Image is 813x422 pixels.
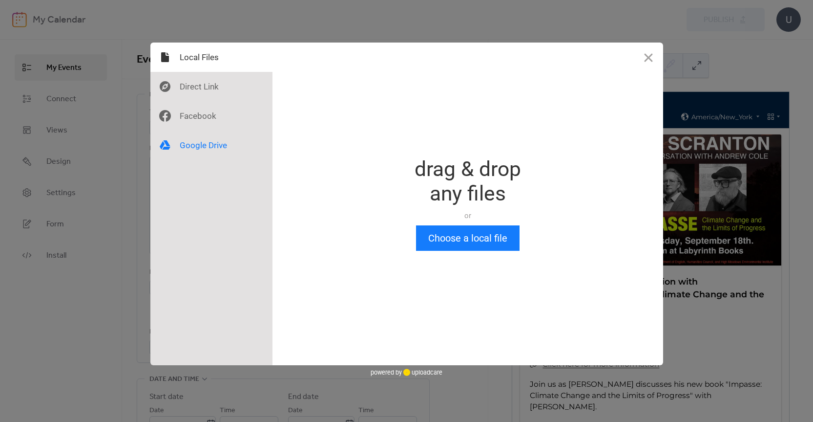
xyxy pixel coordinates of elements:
button: Close [634,43,663,72]
div: Facebook [150,101,272,131]
button: Choose a local file [416,225,520,251]
div: Direct Link [150,72,272,101]
div: drag & drop any files [415,157,521,206]
a: uploadcare [402,369,442,376]
div: or [415,211,521,221]
div: Google Drive [150,131,272,160]
div: powered by [371,365,442,380]
div: Local Files [150,43,272,72]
